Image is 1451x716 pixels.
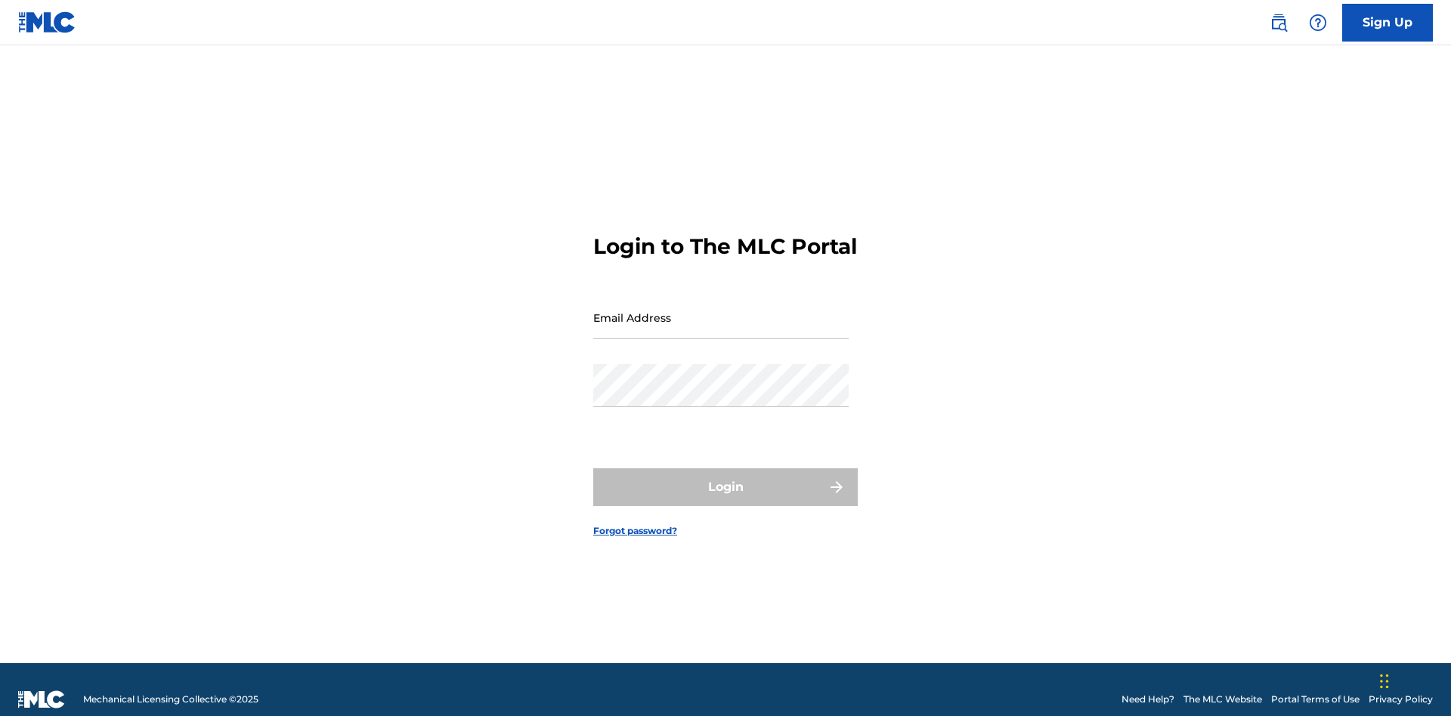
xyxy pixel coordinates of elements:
a: The MLC Website [1183,693,1262,706]
a: Privacy Policy [1369,693,1433,706]
span: Mechanical Licensing Collective © 2025 [83,693,258,706]
img: logo [18,690,65,708]
iframe: Chat Widget [1375,643,1451,716]
a: Sign Up [1342,4,1433,42]
a: Forgot password? [593,524,677,538]
a: Portal Terms of Use [1271,693,1360,706]
img: MLC Logo [18,11,76,33]
h3: Login to The MLC Portal [593,233,857,260]
a: Public Search [1264,8,1294,38]
div: Help [1303,8,1333,38]
img: search [1270,14,1288,32]
img: help [1309,14,1327,32]
a: Need Help? [1122,693,1174,706]
div: Drag [1380,659,1389,704]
